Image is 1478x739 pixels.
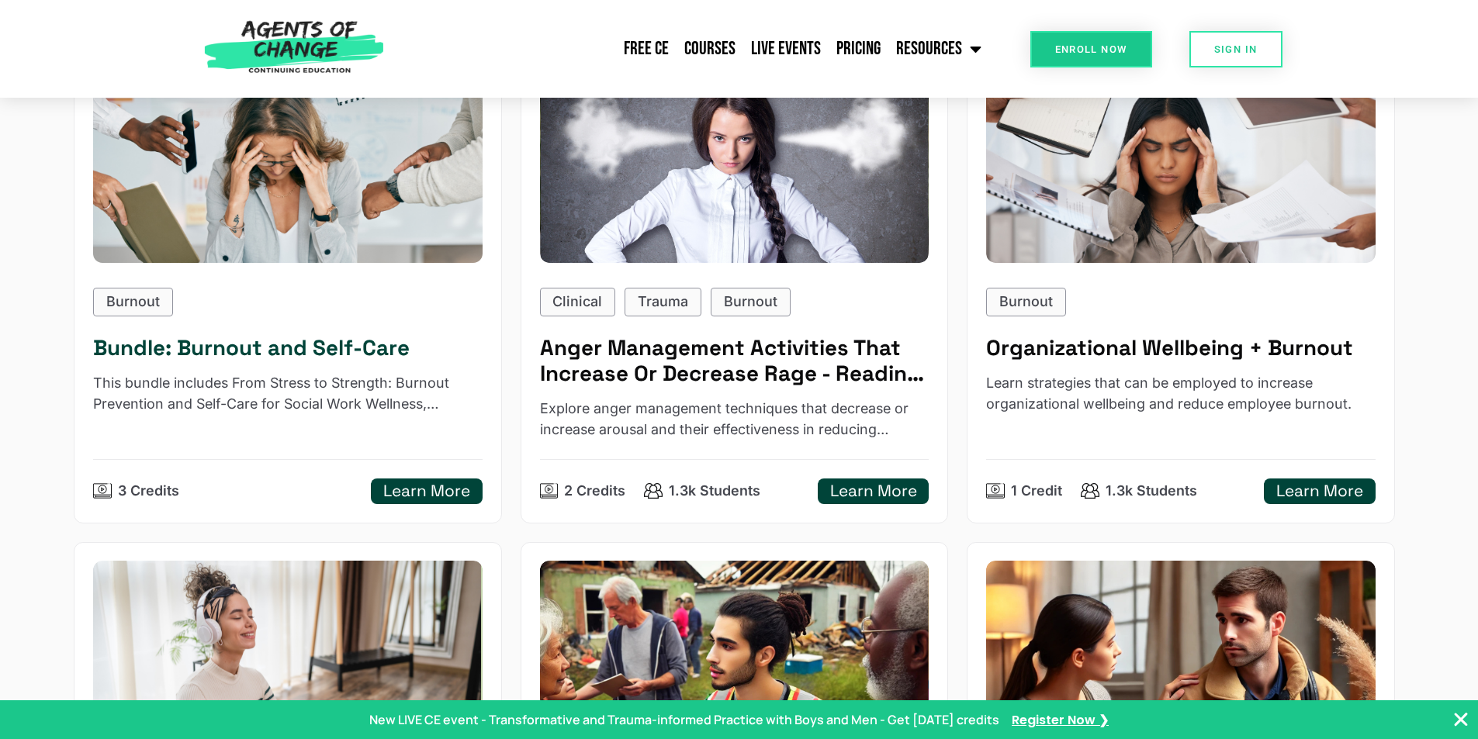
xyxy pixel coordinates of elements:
[392,29,989,68] nav: Menu
[540,335,929,387] h5: Anger Management Activities That Increase Or Decrease Rage - Reading Based
[540,47,929,262] img: Anger Management Activities That Increase Or Decrease Rage (2 General CE Credit) - Reading Based
[540,399,929,440] p: Explore anger management techniques that decrease or increase arousal and their effectiveness in ...
[830,482,917,501] h5: Learn More
[888,29,989,68] a: Resources
[669,481,760,502] p: 1.3k Students
[967,29,1394,523] a: Organizational Wellbeing + Burnout (1 General CE Credit)Burnout Organizational Wellbeing + Burnou...
[369,710,999,729] p: New LIVE CE event - Transformative and Trauma-informed Practice with Boys and Men - Get [DATE] cr...
[986,47,1376,262] img: Organizational Wellbeing + Burnout (1 General CE Credit)
[106,292,160,313] p: Burnout
[383,482,470,501] h5: Learn More
[74,29,501,523] a: Burnout and Self-Care - 3 Credit CE BundleBurnout Bundle: Burnout and Self-CareThis bundle includ...
[1011,481,1062,502] p: 1 Credit
[616,29,677,68] a: Free CE
[1189,31,1282,67] a: SIGN IN
[93,373,483,415] p: This bundle includes From Stress to Strength: Burnout Prevention and Self-Care for Social Work We...
[1276,482,1363,501] h5: Learn More
[1055,44,1127,54] span: Enroll Now
[564,481,625,502] p: 2 Credits
[1452,710,1470,729] button: Close Banner
[552,292,602,313] p: Clinical
[74,37,502,274] img: Burnout and Self-Care - 3 Credit CE Bundle
[743,29,829,68] a: Live Events
[1030,31,1152,67] a: Enroll Now
[986,335,1376,361] h5: Organizational Wellbeing + Burnout
[118,481,179,502] p: 3 Credits
[521,29,948,523] a: Anger Management Activities That Increase Or Decrease Rage (2 General CE Credit) - Reading BasedC...
[677,29,743,68] a: Courses
[986,373,1376,415] p: Learn strategies that can be employed to increase organizational wellbeing and reduce employee bu...
[724,292,777,313] p: Burnout
[999,292,1053,313] p: Burnout
[1214,44,1258,54] span: SIGN IN
[1012,710,1109,730] a: Register Now ❯
[93,335,483,361] h5: Bundle: Burnout and Self-Care
[829,29,888,68] a: Pricing
[1106,481,1197,502] p: 1.3k Students
[93,47,483,262] div: Burnout and Self-Care - 3 Credit CE Bundle
[638,292,688,313] p: Trauma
